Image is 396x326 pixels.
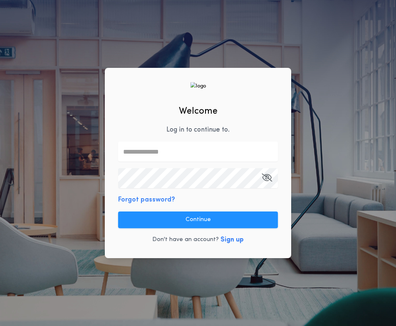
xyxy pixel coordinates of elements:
[179,105,218,118] h2: Welcome
[166,125,230,135] p: Log in to continue to .
[118,212,278,228] button: Continue
[262,168,272,188] button: Open Keeper Popup
[152,236,219,244] p: Don't have an account?
[190,82,206,90] img: logo
[118,195,175,205] button: Forgot password?
[220,235,244,245] button: Sign up
[118,168,278,188] input: Open Keeper Popup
